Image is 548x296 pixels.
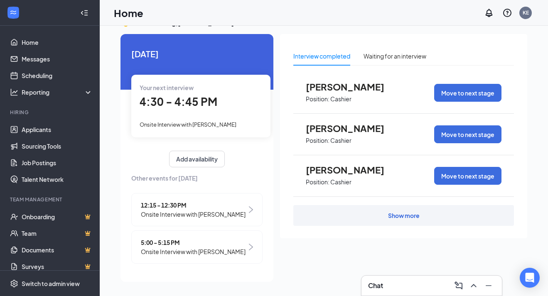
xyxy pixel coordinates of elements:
span: Other events for [DATE] [131,174,263,183]
span: Your next interview [140,84,194,91]
button: Add availability [169,151,225,167]
div: Show more [388,211,420,220]
div: KE [523,9,529,16]
p: Cashier [330,137,351,144]
svg: Collapse [80,9,88,17]
div: Team Management [10,196,91,203]
svg: WorkstreamLogo [9,8,17,17]
span: Onsite Interview with [PERSON_NAME] [141,247,246,256]
a: Job Postings [22,154,93,171]
span: [DATE] [131,47,263,60]
span: [PERSON_NAME] [306,123,397,134]
svg: ComposeMessage [454,281,464,291]
p: Position: [306,137,329,144]
a: Sourcing Tools [22,138,93,154]
span: 5:00 - 5:15 PM [141,238,246,247]
a: OnboardingCrown [22,208,93,225]
button: Move to next stage [434,167,501,185]
div: Switch to admin view [22,279,80,288]
a: Messages [22,51,93,67]
span: Onsite Interview with [PERSON_NAME] [141,210,246,219]
a: Talent Network [22,171,93,188]
button: Minimize [482,279,495,292]
span: Onsite Interview with [PERSON_NAME] [140,121,236,128]
div: Interview completed [293,51,350,61]
a: Home [22,34,93,51]
svg: Analysis [10,88,18,96]
div: Reporting [22,88,93,96]
span: 12:15 - 12:30 PM [141,201,246,210]
div: Waiting for an interview [364,51,426,61]
p: Cashier [330,178,351,186]
button: Move to next stage [434,84,501,102]
a: TeamCrown [22,225,93,242]
p: Position: [306,178,329,186]
div: Hiring [10,109,91,116]
a: Applicants [22,121,93,138]
h1: Home [114,6,143,20]
a: Scheduling [22,67,93,84]
svg: ChevronUp [469,281,479,291]
svg: Notifications [484,8,494,18]
p: Cashier [330,95,351,103]
svg: QuestionInfo [502,8,512,18]
a: SurveysCrown [22,258,93,275]
a: DocumentsCrown [22,242,93,258]
svg: Settings [10,279,18,288]
button: Move to next stage [434,125,501,143]
div: Open Intercom Messenger [520,268,540,288]
p: Position: [306,95,329,103]
span: [PERSON_NAME] [306,164,397,175]
span: 4:30 - 4:45 PM [140,95,217,108]
button: ChevronUp [467,279,480,292]
span: [PERSON_NAME] [306,81,397,92]
h3: Chat [368,281,383,290]
svg: Minimize [484,281,494,291]
button: ComposeMessage [452,279,465,292]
